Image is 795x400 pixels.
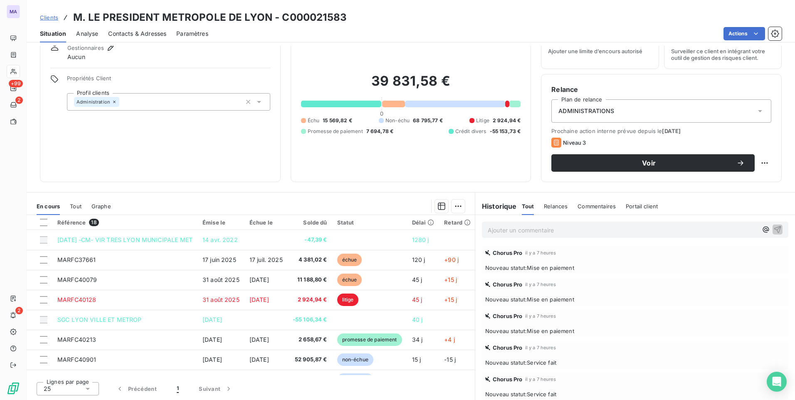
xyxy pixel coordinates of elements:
[293,276,327,284] span: 11 188,80 €
[91,203,111,210] span: Graphe
[366,128,394,135] span: 7 694,78 €
[77,99,110,104] span: Administration
[249,336,269,343] span: [DATE]
[202,276,239,283] span: 31 août 2025
[249,256,283,263] span: 17 juil. 2025
[626,203,658,210] span: Portail client
[551,154,755,172] button: Voir
[493,281,523,288] span: Chorus Pro
[119,98,126,106] input: Ajouter une valeur
[202,256,236,263] span: 17 juin 2025
[412,336,423,343] span: 34 j
[444,276,457,283] span: +15 j
[413,117,443,124] span: 68 795,77 €
[40,30,66,38] span: Situation
[412,316,423,323] span: 40 j
[308,128,363,135] span: Promesse de paiement
[308,117,320,124] span: Échu
[15,307,23,314] span: 2
[412,219,435,226] div: Délai
[485,328,785,334] span: Nouveau statut : Mise en paiement
[57,256,96,263] span: MARFC37661
[89,219,99,226] span: 18
[7,5,20,18] div: MA
[176,30,208,38] span: Paramètres
[57,236,193,243] span: [DATE] -CM- VIR TRES LYON MUNICIPALE MET
[7,382,20,395] img: Logo LeanPay
[106,380,167,398] button: Précédent
[57,336,96,343] span: MARFC40213
[412,296,422,303] span: 45 j
[444,356,456,363] span: -15 j
[249,356,269,363] span: [DATE]
[723,27,765,40] button: Actions
[67,44,104,51] span: Gestionnaires
[202,356,222,363] span: [DATE]
[525,282,556,287] span: il y a 7 heures
[57,316,142,323] span: SGC LYON VILLE ET METROP
[108,30,166,38] span: Contacts & Adresses
[385,117,410,124] span: Non-échu
[293,316,327,324] span: -55 106,34 €
[337,219,402,226] div: Statut
[412,236,429,243] span: 1280 j
[177,385,179,393] span: 1
[40,13,58,22] a: Clients
[551,128,771,134] span: Prochaine action interne prévue depuis le
[67,75,270,86] span: Propriétés Client
[57,296,96,303] span: MARFC40128
[476,117,489,124] span: Litige
[293,336,327,344] span: 2 658,67 €
[485,264,785,271] span: Nouveau statut : Mise en paiement
[337,254,362,266] span: échue
[293,236,327,244] span: -47,39 €
[525,377,556,382] span: il y a 7 heures
[485,296,785,303] span: Nouveau statut : Mise en paiement
[551,84,771,94] h6: Relance
[337,294,359,306] span: litige
[293,219,327,226] div: Solde dû
[9,80,23,87] span: +99
[485,391,785,398] span: Nouveau statut : Service fait
[249,296,269,303] span: [DATE]
[525,345,556,350] span: il y a 7 heures
[202,316,222,323] span: [DATE]
[293,356,327,364] span: 52 905,87 €
[490,128,521,135] span: -55 153,73 €
[57,219,193,226] div: Référence
[337,333,402,346] span: promesse de paiement
[493,313,523,319] span: Chorus Pro
[444,296,457,303] span: +15 j
[167,380,189,398] button: 1
[189,380,243,398] button: Suivant
[412,356,421,363] span: 15 j
[544,203,568,210] span: Relances
[485,359,785,366] span: Nouveau statut : Service fait
[70,203,81,210] span: Tout
[444,219,471,226] div: Retard
[522,203,534,210] span: Tout
[561,160,736,166] span: Voir
[337,353,373,366] span: non-échue
[412,256,425,263] span: 120 j
[293,296,327,304] span: 2 924,94 €
[671,48,775,61] span: Surveiller ce client en intégrant votre outil de gestion des risques client.
[548,48,642,54] span: Ajouter une limite d’encours autorisé
[76,30,98,38] span: Analyse
[323,117,352,124] span: 15 569,82 €
[202,236,238,243] span: 14 avr. 2022
[337,373,373,386] span: non-échue
[578,203,616,210] span: Commentaires
[662,128,681,134] span: [DATE]
[475,201,517,211] h6: Historique
[249,219,283,226] div: Échue le
[293,256,327,264] span: 4 381,02 €
[57,276,97,283] span: MARFC40079
[249,276,269,283] span: [DATE]
[73,10,347,25] h3: M. LE PRESIDENT METROPOLE DE LYON - C000021583
[444,336,455,343] span: +4 j
[44,385,51,393] span: 25
[493,249,523,256] span: Chorus Pro
[202,336,222,343] span: [DATE]
[301,73,521,98] h2: 39 831,58 €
